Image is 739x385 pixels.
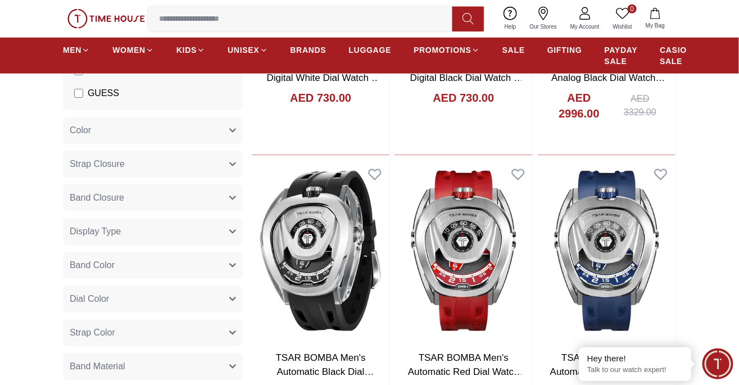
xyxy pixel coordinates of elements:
img: TSAR BOMBA Men's Automatic Blue Dial Watch - TB8213A-03 SET [538,160,675,342]
a: 0Wishlist [606,4,639,33]
div: Hey there! [587,353,683,364]
span: SALE [502,44,525,56]
span: Dial Color [70,292,109,306]
span: Our Stores [525,22,561,31]
button: Dial Color [63,286,243,312]
img: TSAR BOMBA Men's Automatic Black Dial Watch - TB8213A-06 SET [252,160,389,342]
span: GUESS [88,87,119,100]
a: KIDS [176,40,205,60]
button: Color [63,117,243,144]
span: Display Type [70,225,121,238]
div: AED 3329.00 [616,92,664,119]
span: My Bag [641,21,669,30]
span: BRANDS [291,44,327,56]
span: Band Closure [70,191,124,205]
span: Strap Closure [70,157,125,171]
span: WOMEN [112,44,146,56]
a: BRANDS [291,40,327,60]
span: Wishlist [609,22,637,31]
span: MEN [63,44,81,56]
input: GUESS [74,89,83,98]
a: GIFTING [547,40,582,60]
img: TSAR BOMBA Men's Automatic Red Dial Watch - TB8213A-04 SET [395,160,532,342]
span: ORIENT [88,109,121,123]
span: My Account [566,22,604,31]
span: PROMOTIONS [414,44,471,56]
span: Band Material [70,360,125,373]
div: Chat Widget [702,348,733,379]
a: MEN [63,40,90,60]
button: My Bag [639,6,672,32]
span: Strap Color [70,326,115,339]
span: Band Color [70,259,115,272]
span: UNISEX [228,44,259,56]
a: CASIO SALE [660,40,687,71]
button: Strap Color [63,319,243,346]
span: CASIO SALE [660,44,687,67]
a: PROMOTIONS [414,40,480,60]
a: LUGGAGE [349,40,392,60]
a: UNISEX [228,40,268,60]
button: Band Color [63,252,243,279]
a: PAYDAY SALE [605,40,638,71]
a: G-Shock Men Analog Digital Black Dial Watch - GBA-950-2ADR [410,58,524,98]
span: LUGGAGE [349,44,392,56]
span: Help [500,22,521,31]
a: SALE [502,40,525,60]
button: Band Closure [63,184,243,211]
h4: AED 730.00 [433,90,495,106]
a: TSAR BOMBA Men's Analog Black Dial Watch - TB8214 C-Grey [551,58,665,98]
button: Band Material [63,353,243,380]
a: Help [498,4,523,33]
a: Our Stores [523,4,564,33]
button: Strap Closure [63,151,243,178]
a: WOMEN [112,40,154,60]
img: ... [67,9,145,29]
h4: AED 2996.00 [549,90,610,121]
span: 0 [628,4,637,13]
span: PAYDAY SALE [605,44,638,67]
span: KIDS [176,44,197,56]
span: Color [70,124,91,137]
button: Display Type [63,218,243,245]
p: Talk to our watch expert! [587,365,683,375]
span: GIFTING [547,44,582,56]
h4: AED 730.00 [290,90,351,106]
a: G-Shock Men Analog Digital White Dial Watch - GBA-950-7ADR [267,58,381,98]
